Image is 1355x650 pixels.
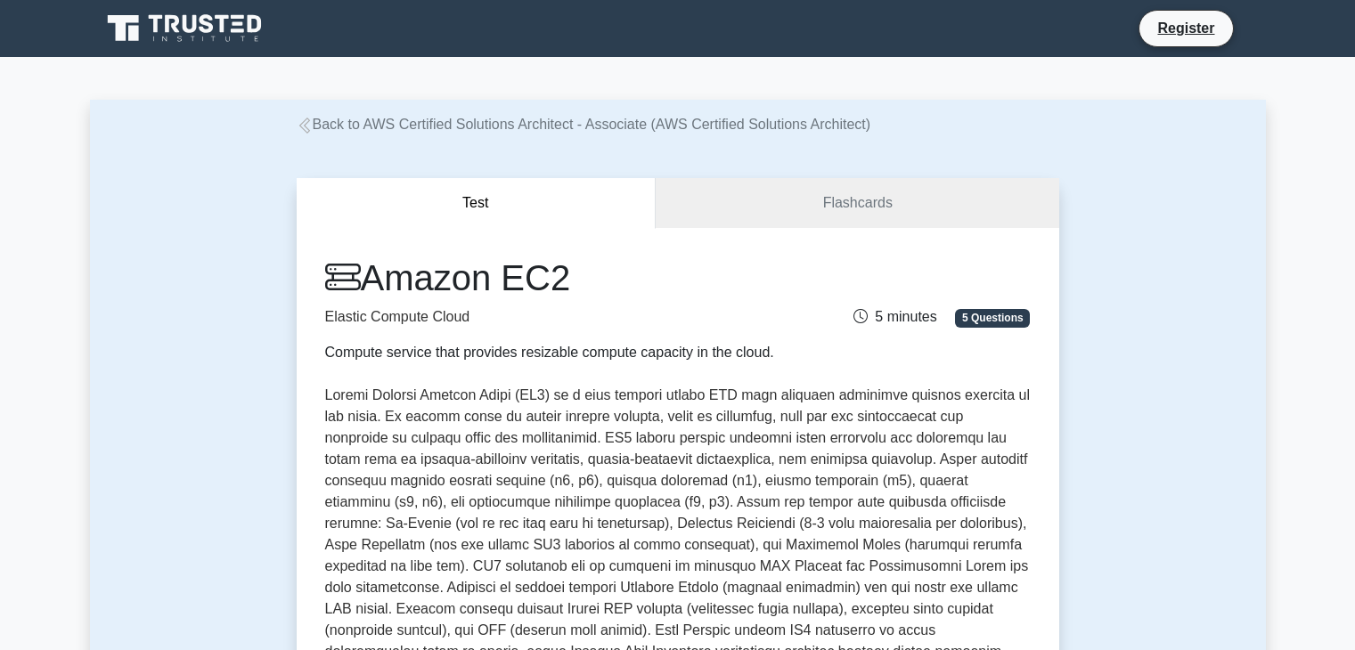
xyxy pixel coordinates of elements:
[1147,17,1225,39] a: Register
[955,309,1030,327] span: 5 Questions
[297,117,871,132] a: Back to AWS Certified Solutions Architect - Associate (AWS Certified Solutions Architect)
[325,306,788,328] p: Elastic Compute Cloud
[656,178,1058,229] a: Flashcards
[297,178,657,229] button: Test
[853,309,936,324] span: 5 minutes
[325,342,788,363] div: Compute service that provides resizable compute capacity in the cloud.
[325,256,788,299] h1: Amazon EC2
